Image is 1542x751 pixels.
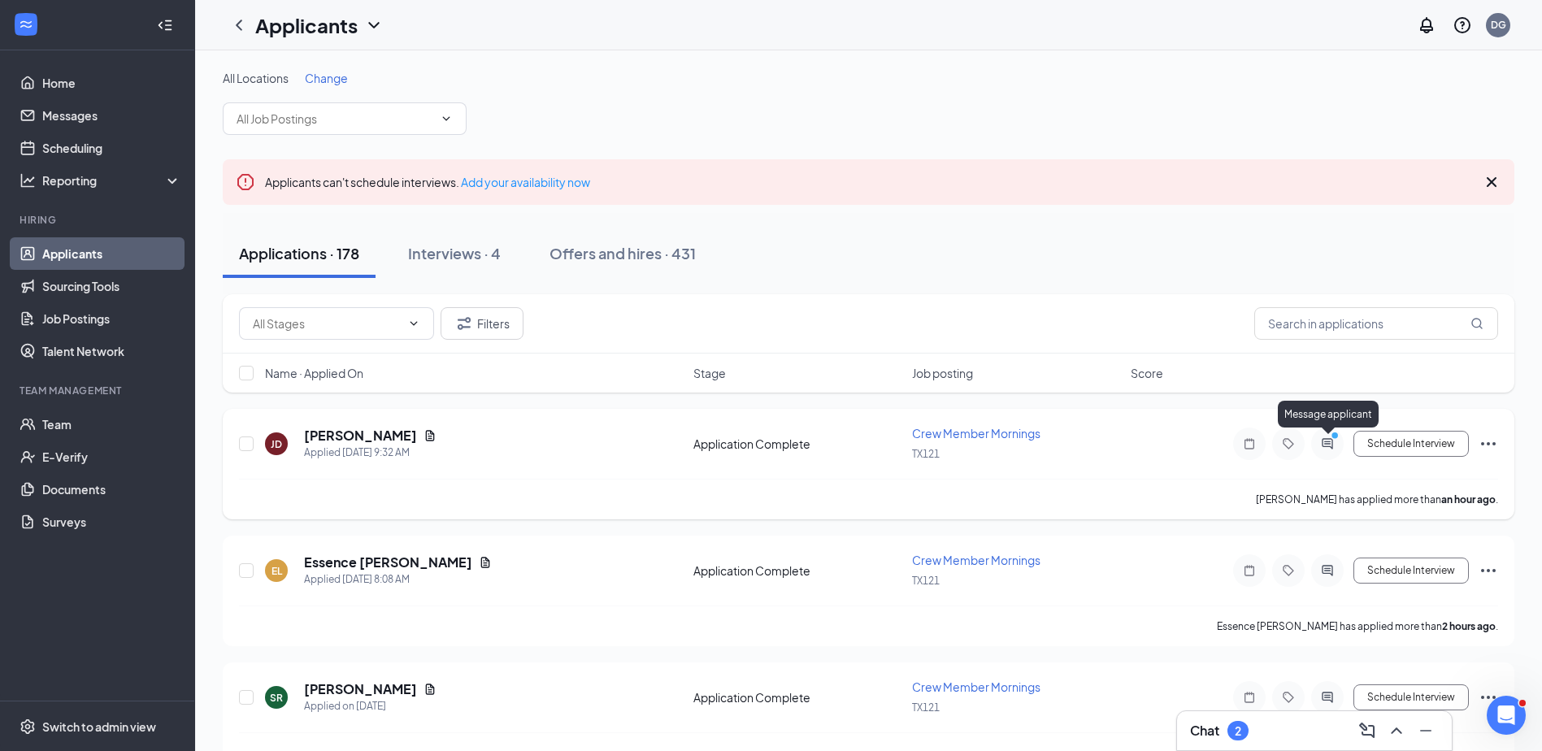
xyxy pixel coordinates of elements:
[1318,564,1337,577] svg: ActiveChat
[1327,431,1347,444] svg: PrimaryDot
[42,172,182,189] div: Reporting
[461,175,590,189] a: Add your availability now
[1131,365,1163,381] span: Score
[305,71,348,85] span: Change
[223,71,289,85] span: All Locations
[1254,307,1498,340] input: Search in applications
[912,426,1040,441] span: Crew Member Mornings
[255,11,358,39] h1: Applicants
[1416,721,1436,740] svg: Minimize
[1279,437,1298,450] svg: Tag
[1256,493,1498,506] p: [PERSON_NAME] has applied more than .
[42,302,181,335] a: Job Postings
[1240,437,1259,450] svg: Note
[1318,437,1337,450] svg: ActiveChat
[1453,15,1472,35] svg: QuestionInfo
[1487,696,1526,735] iframe: Intercom live chat
[1417,15,1436,35] svg: Notifications
[229,15,249,35] svg: ChevronLeft
[1354,718,1380,744] button: ComposeMessage
[424,429,437,442] svg: Document
[1491,18,1506,32] div: DG
[304,445,437,461] div: Applied [DATE] 9:32 AM
[1357,721,1377,740] svg: ComposeMessage
[1470,317,1483,330] svg: MagnifyingGlass
[42,473,181,506] a: Documents
[549,243,696,263] div: Offers and hires · 431
[1279,564,1298,577] svg: Tag
[304,571,492,588] div: Applied [DATE] 8:08 AM
[20,718,36,735] svg: Settings
[304,698,437,714] div: Applied on [DATE]
[1190,722,1219,740] h3: Chat
[1217,619,1498,633] p: Essence [PERSON_NAME] has applied more than .
[304,427,417,445] h5: [PERSON_NAME]
[912,553,1040,567] span: Crew Member Mornings
[1235,724,1241,738] div: 2
[42,99,181,132] a: Messages
[271,437,282,451] div: JD
[270,691,283,705] div: SR
[239,243,359,263] div: Applications · 178
[1479,434,1498,454] svg: Ellipses
[1240,691,1259,704] svg: Note
[912,679,1040,694] span: Crew Member Mornings
[157,17,173,33] svg: Collapse
[236,172,255,192] svg: Error
[42,270,181,302] a: Sourcing Tools
[1383,718,1410,744] button: ChevronUp
[424,683,437,696] svg: Document
[1240,564,1259,577] svg: Note
[441,307,523,340] button: Filter Filters
[1442,620,1496,632] b: 2 hours ago
[20,384,178,397] div: Team Management
[912,448,940,460] span: TX121
[20,172,36,189] svg: Analysis
[1318,691,1337,704] svg: ActiveChat
[693,436,902,452] div: Application Complete
[1279,691,1298,704] svg: Tag
[912,365,973,381] span: Job posting
[407,317,420,330] svg: ChevronDown
[364,15,384,35] svg: ChevronDown
[20,213,178,227] div: Hiring
[42,67,181,99] a: Home
[42,132,181,164] a: Scheduling
[42,718,156,735] div: Switch to admin view
[265,365,363,381] span: Name · Applied On
[271,564,282,578] div: EL
[253,315,401,332] input: All Stages
[304,553,472,571] h5: Essence [PERSON_NAME]
[1353,684,1469,710] button: Schedule Interview
[408,243,501,263] div: Interviews · 4
[42,408,181,441] a: Team
[1278,401,1379,428] div: Message applicant
[265,175,590,189] span: Applicants can't schedule interviews.
[440,112,453,125] svg: ChevronDown
[1479,561,1498,580] svg: Ellipses
[1387,721,1406,740] svg: ChevronUp
[1441,493,1496,506] b: an hour ago
[693,562,902,579] div: Application Complete
[18,16,34,33] svg: WorkstreamLogo
[42,237,181,270] a: Applicants
[479,556,492,569] svg: Document
[1479,688,1498,707] svg: Ellipses
[693,689,902,705] div: Application Complete
[912,701,940,714] span: TX121
[42,335,181,367] a: Talent Network
[42,506,181,538] a: Surveys
[1482,172,1501,192] svg: Cross
[1353,558,1469,584] button: Schedule Interview
[454,314,474,333] svg: Filter
[304,680,417,698] h5: [PERSON_NAME]
[42,441,181,473] a: E-Verify
[912,575,940,587] span: TX121
[1413,718,1439,744] button: Minimize
[237,110,433,128] input: All Job Postings
[1353,431,1469,457] button: Schedule Interview
[693,365,726,381] span: Stage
